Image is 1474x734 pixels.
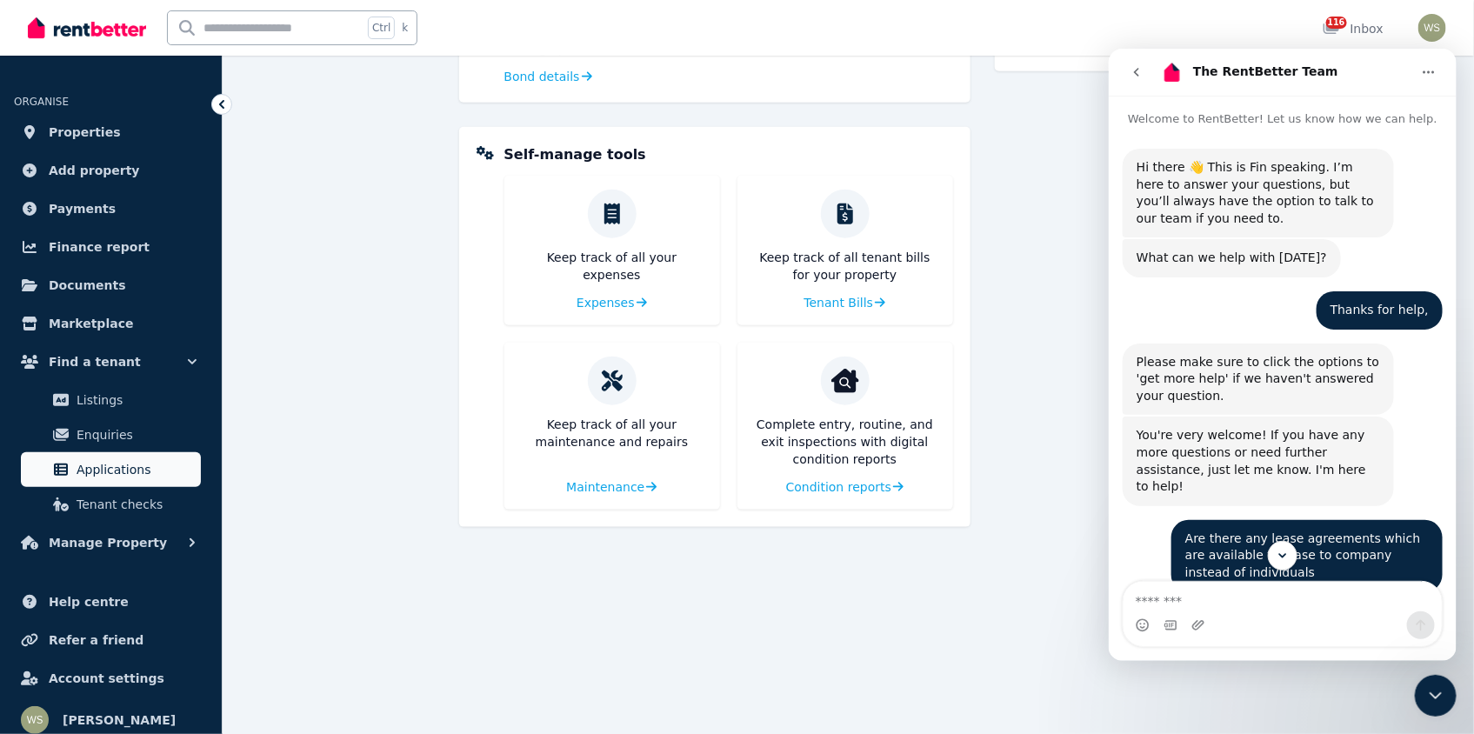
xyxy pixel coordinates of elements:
p: Keep track of all tenant bills for your property [751,249,939,284]
span: Account settings [49,668,164,689]
span: Ctrl [368,17,395,39]
a: Finance report [14,230,208,264]
a: Documents [14,268,208,303]
span: [PERSON_NAME] [63,710,176,731]
span: Add property [49,160,140,181]
a: Tenant checks [21,487,201,522]
a: Condition reports [786,478,904,496]
span: Payments [49,198,116,219]
span: Maintenance [566,478,644,496]
span: Marketplace [49,313,133,334]
span: Expenses [577,294,635,311]
iframe: Intercom live chat [1109,49,1457,661]
a: Refer a friend [14,623,208,657]
span: Listings [77,390,194,410]
span: k [402,21,408,35]
p: Complete entry, routine, and exit inspections with digital condition reports [751,416,939,468]
img: Whitney Smith [1418,14,1446,42]
span: Find a tenant [49,351,141,372]
p: Keep track of all your maintenance and repairs [518,416,706,450]
span: 116 [1326,17,1347,29]
a: Applications [21,452,201,487]
span: Condition reports [786,478,891,496]
a: Help centre [14,584,208,619]
img: RentBetter [28,15,146,41]
span: Enquiries [77,424,194,445]
span: Help centre [49,591,129,612]
span: Properties [49,122,121,143]
a: Payments [14,191,208,226]
span: Manage Property [49,532,167,553]
button: Manage Property [14,525,208,560]
a: Marketplace [14,306,208,341]
a: Bond details [504,68,592,85]
a: Account settings [14,661,208,696]
span: Tenant Bills [804,294,874,311]
span: Bond details [504,68,580,85]
img: Condition reports [831,367,859,395]
h5: Self-manage tools [504,144,646,165]
p: Keep track of all your expenses [518,249,706,284]
a: Expenses [577,294,647,311]
span: Tenant checks [77,494,194,515]
span: Refer a friend [49,630,143,651]
span: ORGANISE [14,96,69,108]
span: Documents [49,275,126,296]
iframe: Intercom live chat [1415,675,1457,717]
a: Add property [14,153,208,188]
a: Maintenance [566,478,657,496]
img: Whitney Smith [21,706,49,734]
a: Properties [14,115,208,150]
a: Tenant Bills [804,294,886,311]
span: Finance report [49,237,150,257]
div: Inbox [1323,20,1384,37]
button: Find a tenant [14,344,208,379]
span: Applications [77,459,194,480]
a: Enquiries [21,417,201,452]
a: Listings [21,383,201,417]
